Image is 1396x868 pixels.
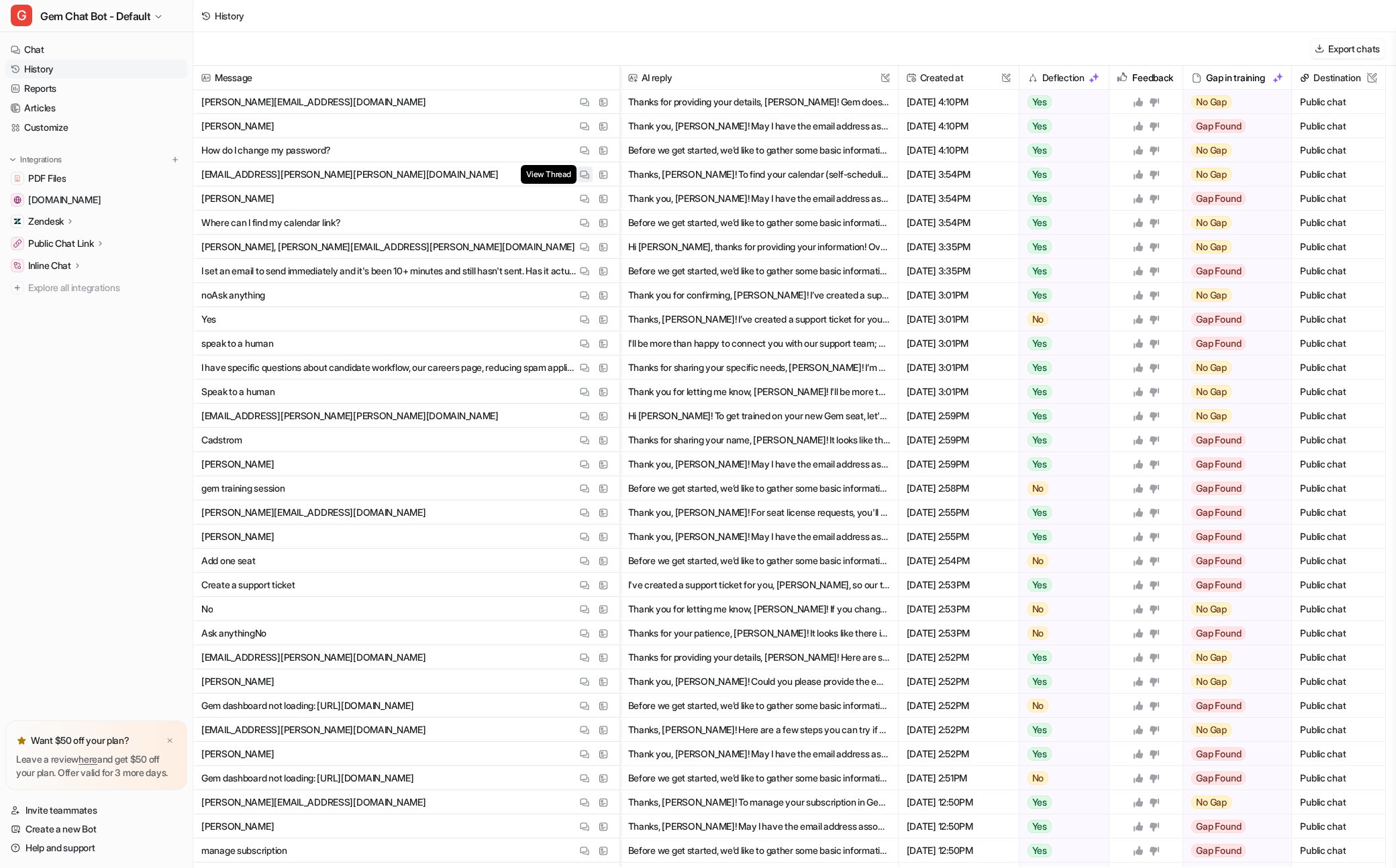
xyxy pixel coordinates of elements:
[1297,766,1380,790] span: Public chat
[28,215,64,228] p: Zendesk
[1189,66,1286,90] div: Gap in training
[1191,530,1246,543] span: Gap Found
[1297,669,1380,694] span: Public chat
[904,428,1013,452] span: [DATE] 2:59PM
[1297,331,1380,356] span: Public chat
[1183,838,1283,863] button: Gap Found
[1019,331,1102,356] button: Yes
[1019,211,1102,235] button: Yes
[5,820,187,838] a: Create a new Bot
[904,814,1013,838] span: [DATE] 12:50PM
[1183,718,1283,742] button: No Gap
[628,573,890,597] button: I've created a support ticket for you, [PERSON_NAME], so our team can look into the dashboard loa...
[904,66,1013,90] span: Created at
[1019,597,1102,621] button: No
[201,621,266,645] p: Ask anythingNo
[904,259,1013,283] span: [DATE] 3:35PM
[1297,621,1380,645] span: Public chat
[31,734,130,747] p: Want $50 off your plan?
[1183,186,1283,211] button: Gap Found
[1297,500,1380,525] span: Public chat
[1183,114,1283,138] button: Gap Found
[1028,771,1049,785] span: No
[1297,114,1380,138] span: Public chat
[1297,138,1380,162] span: Public chat
[28,277,182,299] span: Explore all integrations
[904,742,1013,766] span: [DATE] 2:52PM
[1297,90,1380,114] span: Public chat
[1019,766,1102,790] button: No
[1019,380,1102,404] button: Yes
[628,380,890,404] button: Thank you for letting me know, [PERSON_NAME]! I'll be more than happy to connect you with our sup...
[13,262,21,270] img: Inline Chat
[1191,313,1246,326] span: Gap Found
[626,66,893,90] span: AI reply
[201,211,340,235] p: Where can I find my calendar link?
[1028,578,1052,592] span: Yes
[201,766,413,790] p: Gem dashboard not loading: [URL][DOMAIN_NAME]
[628,500,890,525] button: Thank you, [PERSON_NAME]! For seat license requests, you'll need to contact your Customer Success...
[1183,694,1283,718] button: Gap Found
[5,278,187,297] a: Explore all integrations
[1183,211,1283,235] button: No Gap
[201,549,256,573] p: Add one seat
[13,196,21,204] img: status.gem.com
[628,742,890,766] button: Thank you, [PERSON_NAME]! May I have the email address associated with your Gem account?
[1019,694,1102,718] button: No
[201,500,426,525] p: [PERSON_NAME][EMAIL_ADDRESS][DOMAIN_NAME]
[1019,259,1102,283] button: Yes
[904,766,1013,790] span: [DATE] 2:51PM
[904,669,1013,694] span: [DATE] 2:52PM
[201,235,575,259] p: [PERSON_NAME], [PERSON_NAME][EMAIL_ADDRESS][PERSON_NAME][DOMAIN_NAME]
[628,356,890,380] button: Thanks for sharing your specific needs, [PERSON_NAME]! I’m Gem’s AI Assistant, and I’m here to he...
[1191,361,1232,374] span: No Gap
[1028,747,1052,761] span: Yes
[13,239,21,248] img: Public Chat Link
[628,669,890,694] button: Thank you, [PERSON_NAME]! Could you please provide the email address associated with your Gem acc...
[1297,790,1380,814] span: Public chat
[1191,506,1246,519] span: Gap Found
[1019,549,1102,573] button: No
[1297,814,1380,838] span: Public chat
[1297,162,1380,186] span: Public chat
[1191,264,1246,278] span: Gap Found
[201,645,426,669] p: [EMAIL_ADDRESS][PERSON_NAME][DOMAIN_NAME]
[1183,307,1283,331] button: Gap Found
[1028,313,1049,326] span: No
[1028,168,1052,181] span: Yes
[201,138,331,162] p: How do I change my password?
[1297,428,1380,452] span: Public chat
[628,211,890,235] button: Before we get started, we’d like to gather some basic information to help us identify your accoun...
[1297,573,1380,597] span: Public chat
[1183,235,1283,259] button: No Gap
[201,283,265,307] p: noAsk anything
[1028,675,1052,688] span: Yes
[1019,525,1102,549] button: Yes
[1028,554,1049,567] span: No
[577,166,593,182] button: View Thread
[1028,530,1052,543] span: Yes
[628,428,890,452] button: Thanks for sharing your name, [PERSON_NAME]! It looks like the email address you provided is miss...
[201,186,274,211] p: [PERSON_NAME]
[628,404,890,428] button: Hi [PERSON_NAME]! To get trained on your new Gem seat, let's get you signed up for an onboarding ...
[201,742,274,766] p: [PERSON_NAME]
[1183,742,1283,766] button: Gap Found
[170,155,180,164] img: menu_add.svg
[1191,723,1232,737] span: No Gap
[201,428,242,452] p: Cadstrom
[1183,621,1283,645] button: Gap Found
[1028,192,1052,205] span: Yes
[1297,186,1380,211] span: Public chat
[1028,796,1052,809] span: Yes
[1028,409,1052,423] span: Yes
[1191,457,1246,471] span: Gap Found
[904,186,1013,211] span: [DATE] 3:54PM
[628,114,890,138] button: Thank you, [PERSON_NAME]! May I have the email address associated with your Gem account? This wil...
[628,235,890,259] button: Hi [PERSON_NAME], thanks for providing your information! Over the past few weeks, our team has re...
[904,404,1013,428] span: [DATE] 2:59PM
[1019,452,1102,476] button: Yes
[28,259,71,272] p: Inline Chat
[1019,500,1102,525] button: Yes
[1028,337,1052,350] span: Yes
[1297,307,1380,331] span: Public chat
